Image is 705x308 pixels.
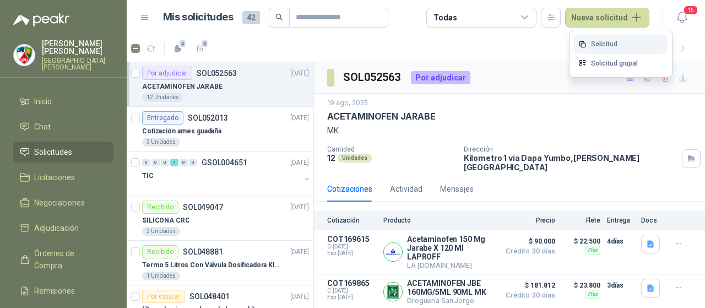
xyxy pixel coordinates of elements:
[180,159,188,166] div: 0
[201,39,209,48] span: 2
[500,292,555,299] span: Crédito 30 días
[433,12,457,24] div: Todas
[13,91,113,112] a: Inicio
[565,8,649,28] button: Nueva solicitud
[607,235,634,248] p: 4 días
[183,203,223,211] p: SOL049047
[327,153,335,163] p: 12
[189,159,197,166] div: 0
[562,235,600,248] p: $ 22.500
[34,222,79,234] span: Adjudicación
[407,235,493,261] p: Acetaminofen 150 Mg Jarabe X 120 Ml LAPROFF
[327,294,377,301] span: Exp: [DATE]
[290,68,309,79] p: [DATE]
[142,82,223,92] p: ACETAMINOFEN JARABE
[13,192,113,213] a: Negociaciones
[607,217,634,224] p: Entrega
[13,243,113,276] a: Órdenes de Compra
[13,13,69,26] img: Logo peakr
[142,171,154,181] p: TIC
[407,261,493,269] p: LA [DOMAIN_NAME]
[384,243,402,261] img: Company Logo
[585,290,600,299] div: Flex
[683,5,698,15] span: 15
[163,9,234,25] h1: Mis solicitudes
[142,227,180,236] div: 2 Unidades
[34,285,75,297] span: Remisiones
[142,245,178,258] div: Recibido
[440,183,474,195] div: Mensajes
[13,116,113,137] a: Chat
[34,146,72,158] span: Solicitudes
[384,283,402,301] img: Company Logo
[127,241,313,285] a: RecibidoSOL048881[DATE] Termo 5 Litros Con Válvula Dosificadora Klimber1 Unidades
[127,196,313,241] a: RecibidoSOL049047[DATE] SILICONA CRC2 Unidades
[142,201,178,214] div: Recibido
[562,279,600,292] p: $ 23.800
[142,93,183,102] div: 12 Unidades
[574,54,668,73] a: Solicitud grupal
[327,145,455,153] p: Cantidad
[127,62,313,107] a: Por adjudicarSOL052563[DATE] ACETAMINOFEN JARABE12 Unidades
[327,98,368,109] p: 19 ago, 2025
[464,153,677,172] p: Kilometro 1 via Dapa Yumbo , [PERSON_NAME][GEOGRAPHIC_DATA]
[327,183,372,195] div: Cotizaciones
[500,217,555,224] p: Precio
[383,217,493,224] p: Producto
[390,183,422,195] div: Actividad
[13,142,113,163] a: Solicitudes
[500,279,555,292] span: $ 181.812
[34,197,85,209] span: Negociaciones
[14,45,35,66] img: Company Logo
[183,248,223,256] p: SOL048881
[343,69,402,86] h3: SOL052563
[290,202,309,213] p: [DATE]
[672,8,692,28] button: 15
[13,280,113,301] a: Remisiones
[142,156,311,191] a: 0 0 0 7 0 0 GSOL004651[DATE] TIC
[500,248,555,255] span: Crédito 30 días
[34,247,103,272] span: Órdenes de Compra
[327,111,436,122] p: ACETAMINOFEN JARABE
[142,290,185,303] div: Por cotizar
[142,111,183,125] div: Entregado
[607,279,634,292] p: 3 días
[142,260,279,271] p: Termo 5 Litros Con Válvula Dosificadora Klimber
[562,217,600,224] p: Flete
[42,40,113,55] p: [PERSON_NAME] [PERSON_NAME]
[151,159,160,166] div: 0
[169,40,187,57] button: 2
[197,69,237,77] p: SOL052563
[290,158,309,168] p: [DATE]
[641,217,663,224] p: Docs
[34,171,75,183] span: Licitaciones
[34,95,52,107] span: Inicio
[327,217,377,224] p: Cotización
[127,107,313,152] a: EntregadoSOL052013[DATE] Cotización arnes guadaña3 Unidades
[13,218,113,239] a: Adjudicación
[327,235,377,244] p: COT169615
[179,39,187,48] span: 2
[202,159,247,166] p: GSOL004651
[407,279,493,296] p: ACETAMINOFEN JBE 160MG/5ML 90ML MK
[327,288,377,294] span: C: [DATE]
[338,154,372,163] div: Unidades
[34,121,51,133] span: Chat
[574,35,668,54] a: Solicitud
[142,272,180,280] div: 1 Unidades
[290,113,309,123] p: [DATE]
[290,291,309,302] p: [DATE]
[327,250,377,257] span: Exp: [DATE]
[327,125,692,137] p: MK
[327,279,377,288] p: COT169865
[161,159,169,166] div: 0
[13,167,113,188] a: Licitaciones
[189,293,230,300] p: SOL048401
[170,159,178,166] div: 7
[327,244,377,250] span: C: [DATE]
[42,57,113,71] p: [GEOGRAPHIC_DATA][PERSON_NAME]
[142,138,180,147] div: 3 Unidades
[585,246,600,255] div: Flex
[142,126,221,137] p: Cotización arnes guadaña
[407,296,493,305] p: Droguería San Jorge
